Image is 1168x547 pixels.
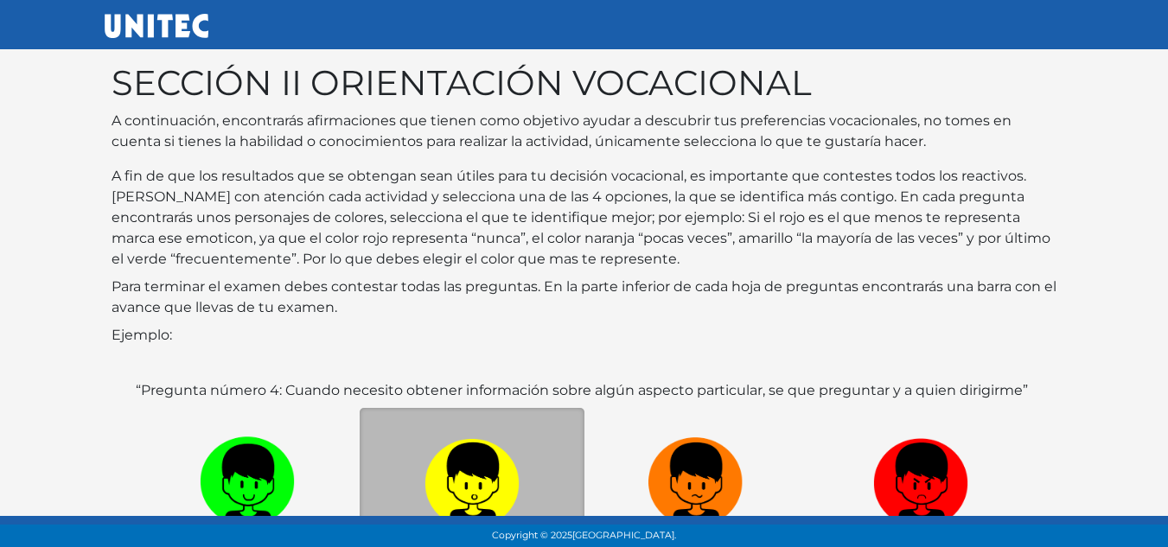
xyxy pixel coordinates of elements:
[136,380,1028,401] label: “Pregunta número 4: Cuando necesito obtener información sobre algún aspecto particular, se que pr...
[105,14,208,38] img: UNITEC
[873,430,968,521] img: r1.png
[112,62,1057,104] h1: SECCIÓN II ORIENTACIÓN VOCACIONAL
[572,530,676,541] span: [GEOGRAPHIC_DATA].
[424,430,520,521] img: a1.png
[112,166,1057,270] p: A fin de que los resultados que se obtengan sean útiles para tu decisión vocacional, es important...
[112,111,1057,152] p: A continuación, encontrarás afirmaciones que tienen como objetivo ayudar a descubrir tus preferen...
[200,430,295,521] img: v1.png
[112,325,1057,346] p: Ejemplo:
[112,277,1057,318] p: Para terminar el examen debes contestar todas las preguntas. En la parte inferior de cada hoja de...
[648,430,744,521] img: n1.png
